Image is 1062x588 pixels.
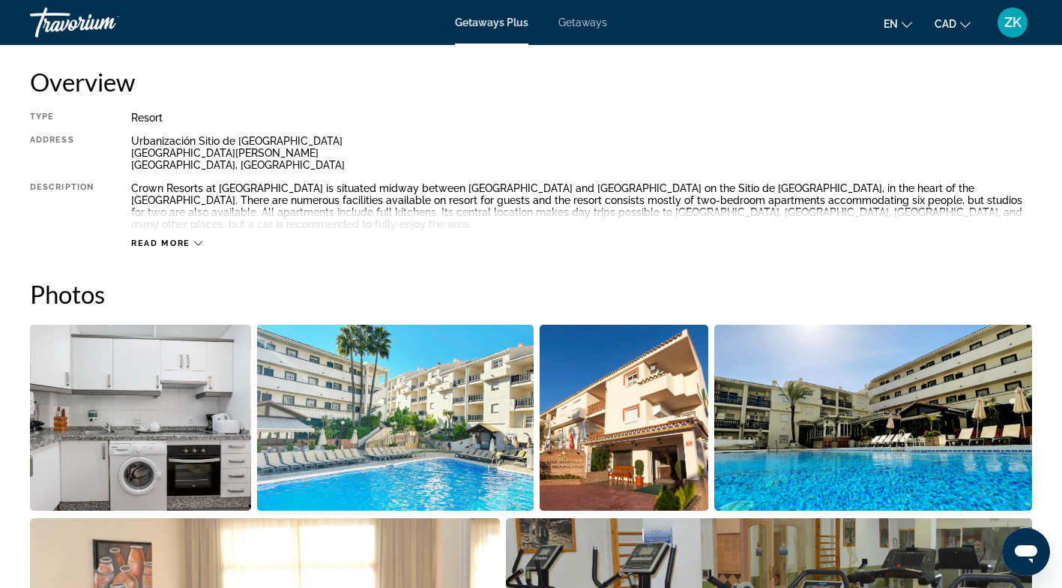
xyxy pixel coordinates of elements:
a: Getaways Plus [455,16,528,28]
span: Read more [131,238,190,248]
div: Resort [131,112,1032,124]
button: User Menu [993,7,1032,38]
button: Change language [884,13,912,34]
a: Travorium [30,3,180,42]
button: Open full-screen image slider [257,324,534,511]
span: en [884,18,898,30]
a: Getaways [558,16,607,28]
div: Address [30,135,94,171]
iframe: Button to launch messaging window [1002,528,1050,576]
button: Open full-screen image slider [30,324,251,511]
button: Open full-screen image slider [540,324,708,511]
div: Crown Resorts at [GEOGRAPHIC_DATA] is situated midway between [GEOGRAPHIC_DATA] and [GEOGRAPHIC_D... [131,182,1032,230]
div: Type [30,112,94,124]
div: Description [30,182,94,230]
button: Read more [131,238,202,249]
h2: Photos [30,279,1032,309]
div: Urbanización Sitio de [GEOGRAPHIC_DATA] [GEOGRAPHIC_DATA][PERSON_NAME] [GEOGRAPHIC_DATA], [GEOGRA... [131,135,1032,171]
span: CAD [935,18,956,30]
h2: Overview [30,67,1032,97]
button: Open full-screen image slider [714,324,1033,511]
span: ZK [1004,15,1022,30]
button: Change currency [935,13,971,34]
